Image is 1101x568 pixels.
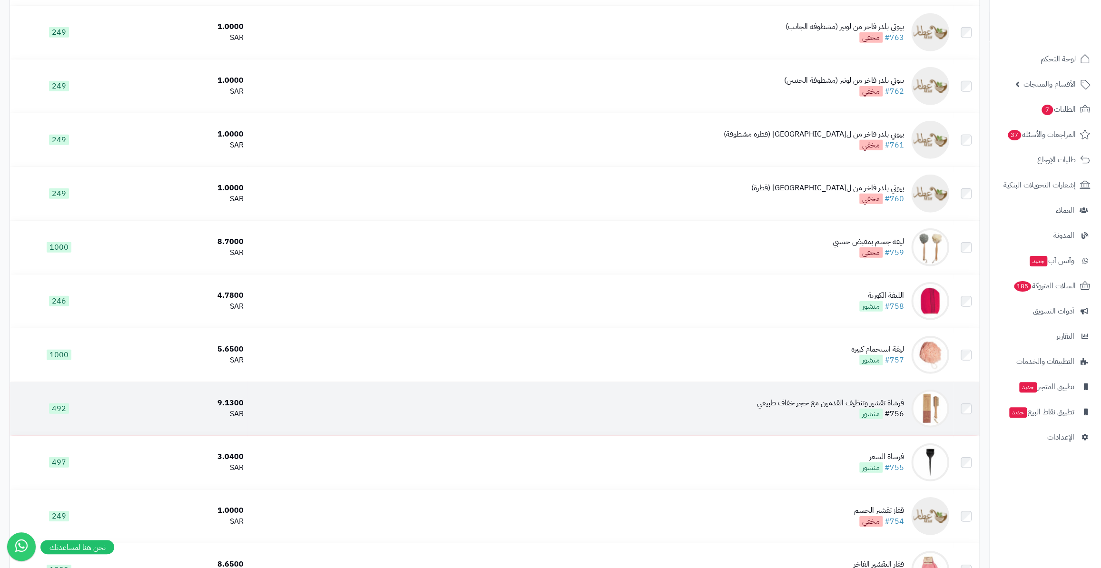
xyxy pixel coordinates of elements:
a: #755 [885,462,904,473]
a: الإعدادات [995,426,1095,449]
a: وآتس آبجديد [995,249,1095,272]
div: SAR [112,86,244,97]
a: تطبيق نقاط البيعجديد [995,401,1095,423]
div: 8.7000 [112,236,244,247]
div: SAR [112,194,244,205]
span: التقارير [1056,330,1074,343]
div: SAR [112,301,244,312]
span: 497 [49,457,69,468]
span: الطلبات [1041,103,1076,116]
div: الليفة الكورية [859,290,904,301]
a: #761 [885,139,904,151]
div: SAR [112,409,244,420]
a: #754 [885,516,904,527]
div: 1.0000 [112,129,244,140]
img: فرشاة تقشير وتنظيف القدمين مع حجر خفاف طبيعي [911,390,949,428]
img: ليفة استحمام كبيرة [911,336,949,374]
div: SAR [112,140,244,151]
span: تطبيق نقاط البيع [1008,405,1074,419]
span: مخفي [859,247,883,258]
div: SAR [112,516,244,527]
img: ليفة جسم بمقبض خشبي [911,228,949,266]
a: #763 [885,32,904,43]
div: 3.0400 [112,451,244,462]
span: 249 [49,511,69,521]
span: مخفي [859,140,883,150]
span: 7 [1042,105,1053,115]
span: إشعارات التحويلات البنكية [1003,178,1076,192]
span: لوحة التحكم [1041,52,1076,66]
img: بيوتي بلدر فاخر من لونير (قطرة) [911,175,949,213]
div: 1.0000 [112,75,244,86]
span: 249 [49,135,69,145]
div: 4.7800 [112,290,244,301]
a: المراجعات والأسئلة37 [995,123,1095,146]
img: بيوتي بلدر فاخر من لونير (قطرة مشطوفة) [911,121,949,159]
a: #759 [885,247,904,258]
img: بيوتي بلدر فاخر من لونير (مشطوفة الجانب) [911,13,949,51]
span: العملاء [1056,204,1074,217]
span: جديد [1030,256,1047,266]
span: الأقسام والمنتجات [1023,78,1076,91]
div: SAR [112,247,244,258]
a: السلات المتروكة185 [995,274,1095,297]
span: وآتس آب [1029,254,1074,267]
img: الليفة الكورية [911,282,949,320]
span: مخفي [859,86,883,97]
span: 249 [49,81,69,91]
span: المراجعات والأسئلة [1007,128,1076,141]
a: المدونة [995,224,1095,247]
span: 249 [49,188,69,199]
span: التطبيقات والخدمات [1016,355,1074,368]
span: جديد [1009,407,1027,418]
span: 246 [49,296,69,306]
div: ليفة استحمام كبيرة [851,344,904,355]
a: تطبيق المتجرجديد [995,375,1095,398]
div: بيوتي بلدر فاخر من لونير (مشطوفة الجنبين) [784,75,904,86]
div: بيوتي بلدر فاخر من ل[GEOGRAPHIC_DATA] (قطرة مشطوفة) [724,129,904,140]
a: أدوات التسويق [995,300,1095,323]
a: التطبيقات والخدمات [995,350,1095,373]
img: قفاز تقشير الجسم [911,497,949,535]
span: السلات المتروكة [1013,279,1076,293]
span: الإعدادات [1047,431,1074,444]
span: طلبات الإرجاع [1037,153,1076,166]
span: منشور [859,462,883,473]
a: #760 [885,193,904,205]
span: 1000 [47,350,71,360]
div: فرشاة تقشير وتنظيف القدمين مع حجر خفاف طبيعي [757,398,904,409]
a: لوحة التحكم [995,48,1095,70]
span: منشور [859,409,883,419]
span: 37 [1008,130,1021,140]
a: #762 [885,86,904,97]
span: 492 [49,403,69,414]
div: ليفة جسم بمقبض خشبي [833,236,904,247]
div: SAR [112,355,244,366]
span: أدوات التسويق [1033,304,1074,318]
a: التقارير [995,325,1095,348]
span: المدونة [1053,229,1074,242]
span: تطبيق المتجر [1018,380,1074,393]
div: SAR [112,32,244,43]
div: قفاز تقشير الجسم [854,505,904,516]
a: العملاء [995,199,1095,222]
div: 1.0000 [112,505,244,516]
a: #758 [885,301,904,312]
span: 185 [1014,281,1031,292]
img: بيوتي بلدر فاخر من لونير (مشطوفة الجنبين) [911,67,949,105]
span: مخفي [859,516,883,527]
div: 5.6500 [112,344,244,355]
span: مخفي [859,32,883,43]
a: إشعارات التحويلات البنكية [995,174,1095,196]
img: فرشاة الشعر [911,443,949,481]
div: فرشاة الشعر [859,451,904,462]
span: منشور [859,301,883,312]
span: مخفي [859,194,883,204]
div: بيوتي بلدر فاخر من ل[GEOGRAPHIC_DATA] (قطرة) [751,183,904,194]
div: SAR [112,462,244,473]
a: #756 [885,408,904,420]
span: جديد [1019,382,1037,392]
span: 249 [49,27,69,38]
span: 1000 [47,242,71,253]
div: 1.0000 [112,183,244,194]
